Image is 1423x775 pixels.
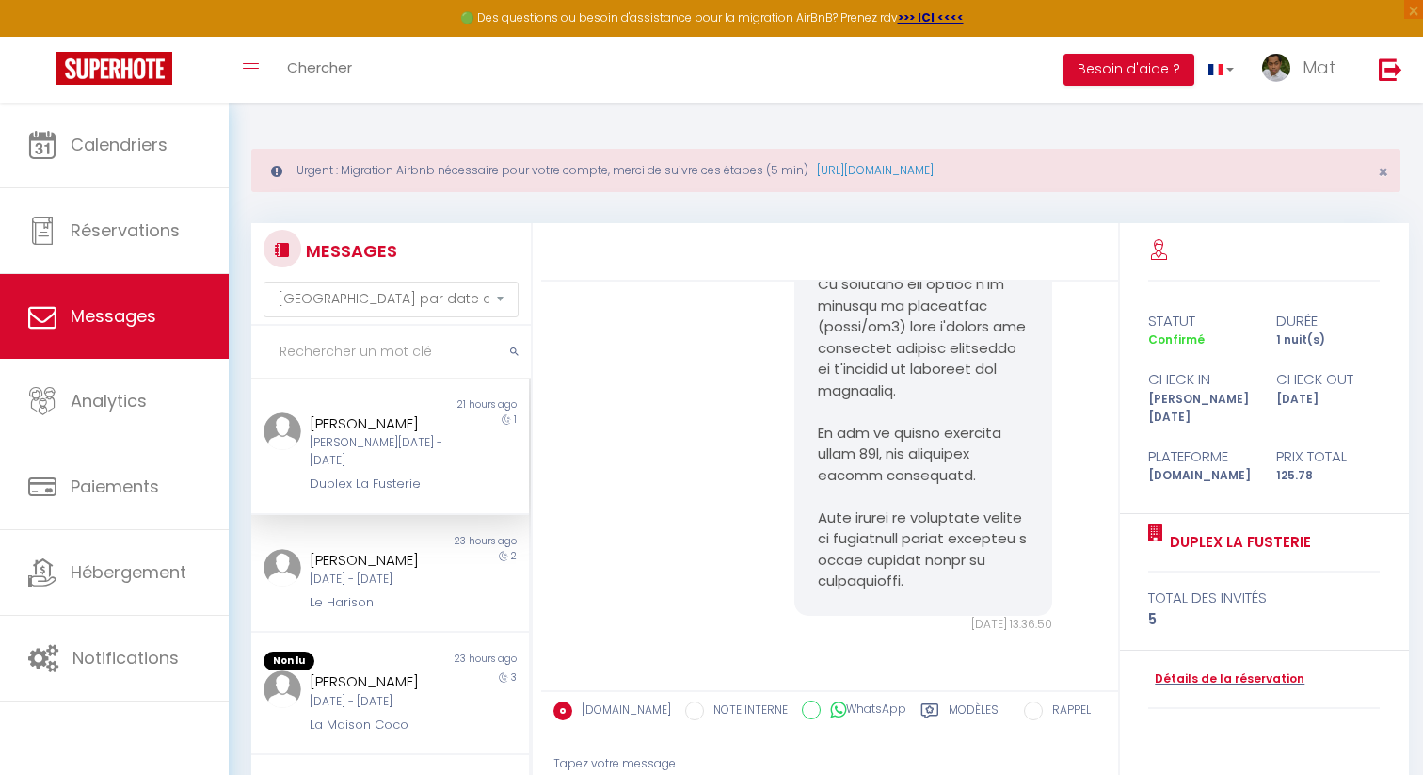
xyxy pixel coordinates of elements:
button: Close [1378,164,1388,181]
div: [PERSON_NAME] [310,670,447,693]
span: Messages [71,304,156,328]
label: [DOMAIN_NAME] [572,702,671,722]
div: Duplex La Fusterie [310,475,447,493]
span: 2 [511,549,517,563]
a: Détails de la réservation [1148,670,1304,688]
label: NOTE INTERNE [704,702,788,722]
span: × [1378,160,1388,184]
span: Hébergement [71,560,186,584]
img: ... [264,412,301,450]
div: durée [1264,310,1392,332]
div: statut [1136,310,1264,332]
a: Duplex La Fusterie [1163,531,1311,554]
div: [DATE] [1264,391,1392,427]
div: Urgent : Migration Airbnb nécessaire pour votre compte, merci de suivre ces étapes (5 min) - [251,149,1400,192]
div: 125.78 [1264,467,1392,485]
img: logout [1379,57,1402,81]
div: [DOMAIN_NAME] [1136,467,1264,485]
label: RAPPEL [1043,702,1091,722]
div: La Maison Coco [310,716,447,735]
a: >>> ICI <<<< [898,9,964,25]
button: Besoin d'aide ? [1063,54,1194,86]
img: ... [1262,54,1290,82]
span: 3 [511,670,517,685]
div: [PERSON_NAME] [310,549,447,572]
div: [DATE] 13:36:50 [794,616,1051,634]
h3: MESSAGES [301,230,397,272]
span: Paiements [71,475,159,498]
label: WhatsApp [821,701,906,721]
img: ... [264,670,301,708]
div: 21 hours ago [390,397,528,412]
div: 1 nuit(s) [1264,331,1392,349]
div: [PERSON_NAME][DATE] - [DATE] [310,434,447,470]
span: Mat [1303,56,1335,79]
div: [PERSON_NAME] [310,412,447,435]
div: Plateforme [1136,445,1264,468]
div: 5 [1148,608,1380,631]
div: Prix total [1264,445,1392,468]
div: 23 hours ago [390,534,528,549]
input: Rechercher un mot clé [251,326,531,379]
span: Analytics [71,389,147,412]
span: Calendriers [71,133,168,156]
span: Non lu [264,652,314,670]
div: [PERSON_NAME][DATE] [1136,391,1264,427]
div: check in [1136,368,1264,391]
div: check out [1264,368,1392,391]
a: ... Mat [1248,37,1359,103]
label: Modèles [949,702,999,725]
div: [DATE] - [DATE] [310,571,447,589]
div: 23 hours ago [390,652,528,670]
img: ... [264,549,301,587]
span: Confirmé [1148,331,1205,347]
span: 1 [514,412,517,427]
a: [URL][DOMAIN_NAME] [817,162,934,178]
span: Notifications [72,646,179,670]
span: Réservations [71,218,180,242]
img: Super Booking [56,52,172,85]
a: Chercher [273,37,366,103]
div: total des invités [1148,587,1380,609]
span: Chercher [287,57,352,77]
div: [DATE] - [DATE] [310,693,447,711]
div: Le Harison [310,593,447,612]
